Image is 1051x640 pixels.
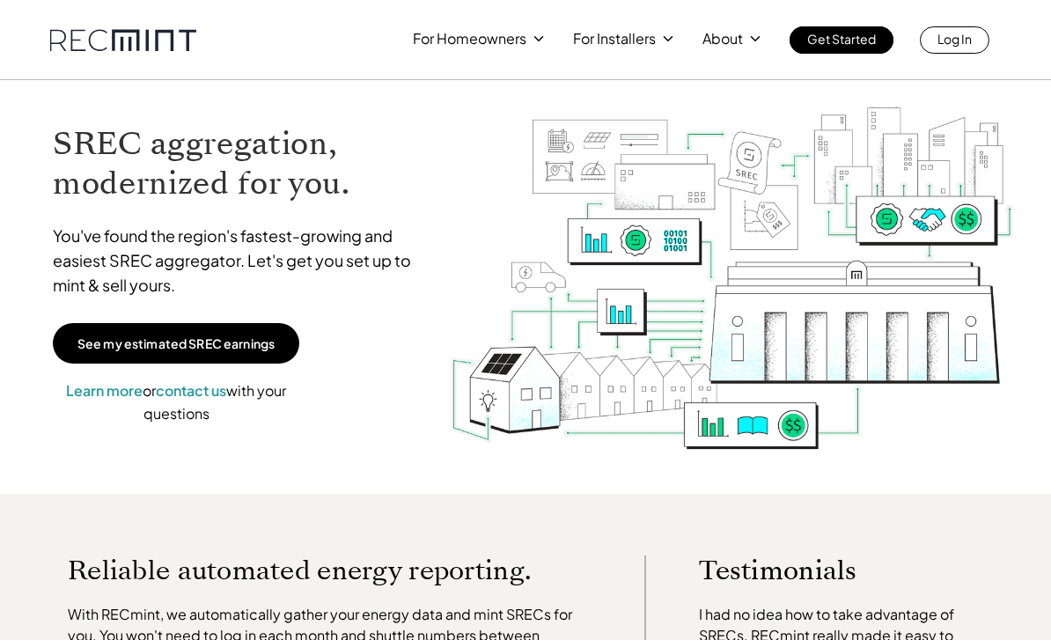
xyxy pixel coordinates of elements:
a: Log In [920,26,989,54]
p: Get Started [807,26,876,51]
a: See my estimated SREC earnings [53,323,299,364]
p: For Installers [573,26,656,51]
a: Learn more [66,381,143,400]
p: Testimonials [699,555,961,586]
img: RECmint value cycle [449,55,1016,510]
a: Get Started [790,26,893,54]
p: Reliable automated energy reporting. [68,555,592,586]
h1: SREC aggregation, modernized for you. [53,124,431,203]
p: Log In [937,26,972,51]
p: You've found the region's fastest-growing and easiest SREC aggregator. Let's get you set up to mi... [53,224,431,298]
p: or with your questions [53,379,299,424]
p: See my estimated SREC earnings [77,335,275,351]
p: About [702,26,743,51]
a: contact us [156,381,226,400]
p: For Homeowners [413,26,526,51]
